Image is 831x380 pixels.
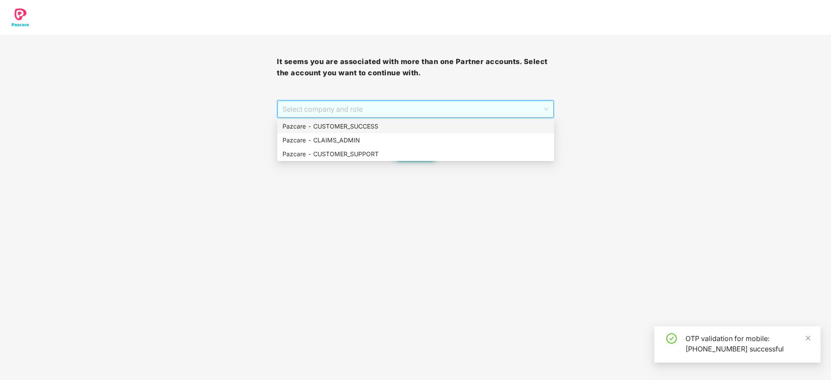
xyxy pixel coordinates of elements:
div: OTP validation for mobile: [PHONE_NUMBER] successful [685,333,810,354]
span: check-circle [666,333,677,344]
div: Pazcare - CUSTOMER_SUCCESS [277,119,554,133]
div: Pazcare - CLAIMS_ADMIN [282,135,549,145]
div: Pazcare - CLAIMS_ADMIN [277,133,554,147]
div: Pazcare - CUSTOMER_SUPPORT [282,149,549,159]
div: Pazcare - CUSTOMER_SUPPORT [277,147,554,161]
span: close [805,335,811,341]
div: Pazcare - CUSTOMER_SUCCESS [282,122,549,131]
h3: It seems you are associated with more than one Partner accounts. Select the account you want to c... [277,56,554,78]
span: Select company and role [282,101,548,117]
